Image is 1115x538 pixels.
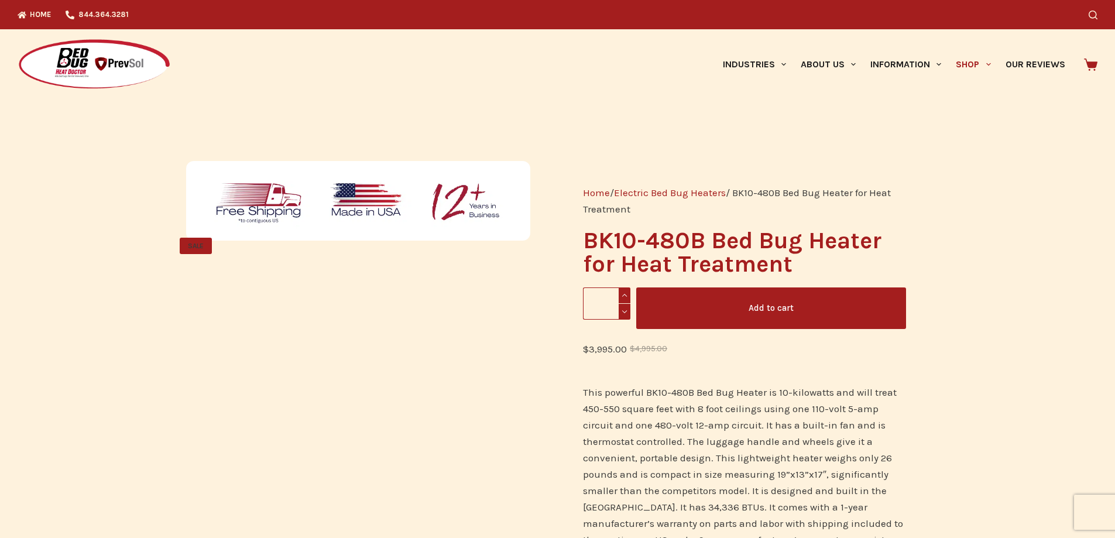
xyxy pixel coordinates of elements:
[630,344,635,353] span: $
[18,39,171,91] img: Prevsol/Bed Bug Heat Doctor
[863,29,949,100] a: Information
[180,238,212,254] span: SALE
[715,29,793,100] a: Industries
[583,343,589,355] span: $
[998,29,1072,100] a: Our Reviews
[583,287,630,320] input: Product quantity
[583,184,905,217] nav: Breadcrumb
[583,187,610,198] a: Home
[715,29,1072,100] nav: Primary
[583,229,905,276] h1: BK10-480B Bed Bug Heater for Heat Treatment
[793,29,863,100] a: About Us
[949,29,998,100] a: Shop
[636,287,906,329] button: Add to cart
[1089,11,1097,19] button: Search
[583,343,627,355] bdi: 3,995.00
[614,187,726,198] a: Electric Bed Bug Heaters
[630,344,667,353] bdi: 4,995.00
